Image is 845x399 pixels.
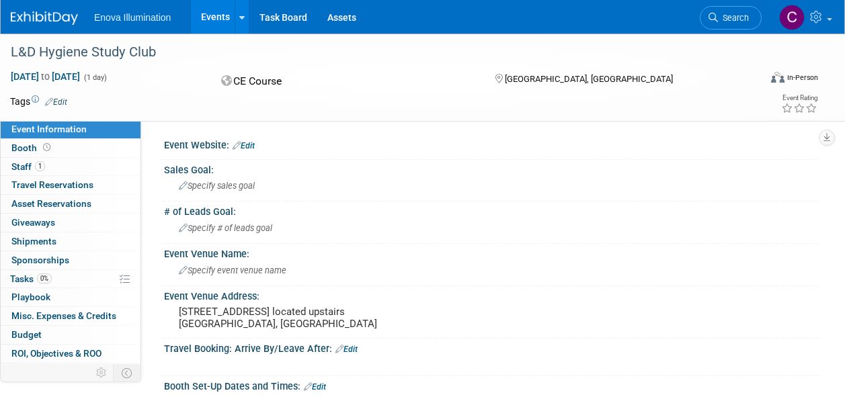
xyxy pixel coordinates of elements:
div: Event Rating [781,95,817,101]
a: Edit [335,345,358,354]
div: Sales Goal: [164,160,818,177]
div: # of Leads Goal: [164,202,818,218]
a: Travel Reservations [1,176,140,194]
div: L&D Hygiene Study Club [6,40,749,64]
span: Staff [11,161,45,172]
div: CE Course [217,70,473,93]
img: ExhibitDay [11,11,78,25]
a: Playbook [1,288,140,306]
span: Asset Reservations [11,198,91,209]
a: Search [700,6,762,30]
span: Search [718,13,749,23]
div: Event Venue Name: [164,244,818,261]
a: Shipments [1,232,140,251]
span: [DATE] [DATE] [10,71,81,83]
a: Misc. Expenses & Credits [1,307,140,325]
span: Booth [11,142,53,153]
div: Booth Set-Up Dates and Times: [164,376,818,394]
span: 0% [37,273,52,283]
span: Playbook [11,292,50,302]
span: Tasks [10,273,52,284]
span: Shipments [11,236,56,247]
span: (1 day) [83,73,107,82]
pre: [STREET_ADDRESS] located upstairs [GEOGRAPHIC_DATA], [GEOGRAPHIC_DATA] [179,306,421,330]
a: Edit [304,382,326,392]
a: Giveaways [1,214,140,232]
span: Budget [11,329,42,340]
img: Colin Bushell [779,5,805,30]
a: Edit [233,141,255,150]
div: Travel Booking: Arrive By/Leave After: [164,339,818,356]
span: ROI, Objectives & ROO [11,348,102,359]
span: [GEOGRAPHIC_DATA], [GEOGRAPHIC_DATA] [505,74,673,84]
a: Sponsorships [1,251,140,269]
td: Personalize Event Tab Strip [90,364,114,382]
span: Misc. Expenses & Credits [11,310,116,321]
a: Booth [1,139,140,157]
span: Specify sales goal [179,181,255,191]
div: In-Person [787,73,818,83]
span: Event Information [11,124,87,134]
a: Budget [1,326,140,344]
span: Enova Illumination [94,12,171,23]
div: Event Format [700,70,818,90]
a: Staff1 [1,158,140,176]
a: ROI, Objectives & ROO [1,345,140,363]
td: Tags [10,95,67,108]
span: 1 [35,161,45,171]
div: Event Venue Address: [164,286,818,303]
span: Giveaways [11,217,55,228]
img: Format-Inperson.png [771,72,784,83]
a: Event Information [1,120,140,138]
span: to [39,71,52,82]
span: Specify # of leads goal [179,223,272,233]
a: Tasks0% [1,270,140,288]
span: Travel Reservations [11,179,93,190]
div: Event Website: [164,135,818,152]
a: Edit [45,97,67,107]
span: Specify event venue name [179,265,286,275]
span: Sponsorships [11,255,69,265]
td: Toggle Event Tabs [114,364,141,382]
a: Asset Reservations [1,195,140,213]
span: Booth not reserved yet [40,142,53,152]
